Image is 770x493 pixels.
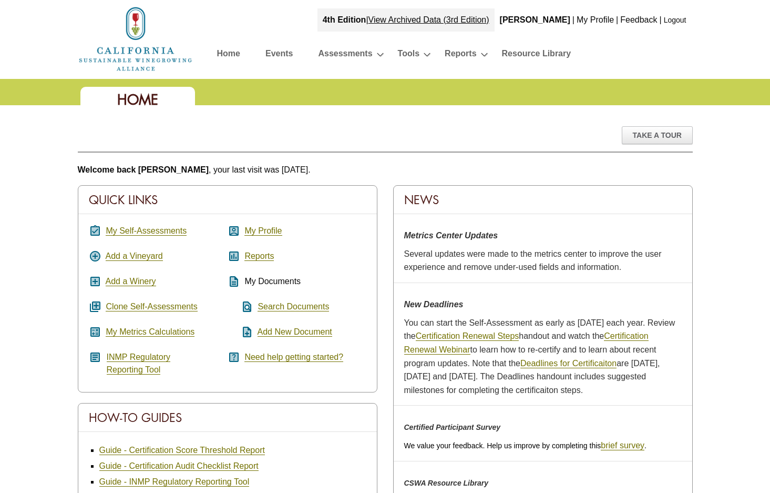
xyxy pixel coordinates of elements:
[217,46,240,65] a: Home
[404,249,662,272] span: Several updates were made to the metrics center to improve the user experience and remove under-u...
[500,15,570,24] b: [PERSON_NAME]
[520,359,617,368] a: Deadlines for Certificaiton
[228,326,253,338] i: note_add
[89,300,101,313] i: queue
[404,423,501,431] em: Certified Participant Survey
[404,479,489,487] em: CSWA Resource Library
[368,15,489,24] a: View Archived Data (3rd Edition)
[577,15,614,24] a: My Profile
[601,441,644,450] a: brief survey
[106,302,197,311] a: Clone Self-Assessments
[107,353,171,375] a: INMP RegulatoryReporting Tool
[659,8,663,32] div: |
[622,126,693,144] div: Take A Tour
[78,165,209,174] b: Welcome back [PERSON_NAME]
[106,226,187,236] a: My Self-Assessments
[398,46,419,65] a: Tools
[404,231,498,240] strong: Metrics Center Updates
[228,225,240,237] i: account_box
[258,302,329,311] a: Search Documents
[258,327,332,337] a: Add New Document
[228,300,253,313] i: find_in_page
[244,226,282,236] a: My Profile
[404,300,464,309] strong: New Deadlines
[571,8,576,32] div: |
[404,441,646,450] span: We value your feedback. Help us improve by completing this .
[228,351,240,364] i: help_center
[78,404,377,432] div: How-To Guides
[99,461,259,471] a: Guide - Certification Audit Checklist Report
[615,8,619,32] div: |
[445,46,476,65] a: Reports
[323,15,366,24] strong: 4th Edition
[244,251,274,261] a: Reports
[117,90,158,109] span: Home
[228,275,240,288] i: description
[265,46,293,65] a: Events
[89,326,101,338] i: calculate
[78,5,193,73] img: logo_cswa2x.png
[244,277,301,286] span: My Documents
[89,225,101,237] i: assignment_turned_in
[78,163,693,177] p: , your last visit was [DATE].
[502,46,571,65] a: Resource Library
[78,34,193,43] a: Home
[106,327,194,337] a: My Metrics Calculations
[99,477,250,487] a: Guide - INMP Regulatory Reporting Tool
[394,186,692,214] div: News
[89,250,101,263] i: add_circle
[317,8,495,32] div: |
[99,446,265,455] a: Guide - Certification Score Threshold Report
[89,275,101,288] i: add_box
[228,250,240,263] i: assessment
[106,277,156,286] a: Add a Winery
[318,46,372,65] a: Assessments
[106,251,163,261] a: Add a Vineyard
[620,15,657,24] a: Feedback
[244,353,343,362] a: Need help getting started?
[404,331,649,355] a: Certification Renewal Webinar
[664,16,686,24] a: Logout
[89,351,101,364] i: article
[78,186,377,214] div: Quick Links
[404,316,682,397] p: You can start the Self-Assessment as early as [DATE] each year. Review the handout and watch the ...
[416,331,519,341] a: Certification Renewal Steps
